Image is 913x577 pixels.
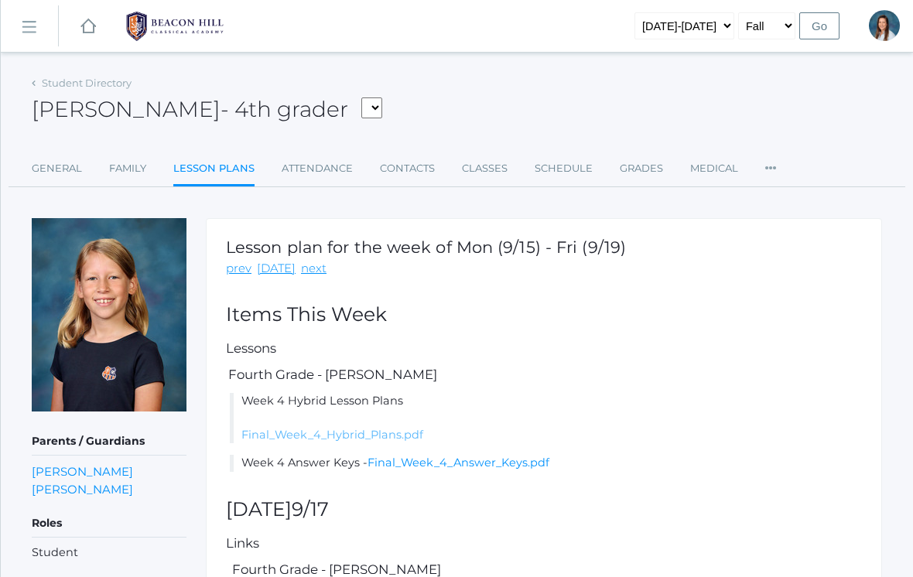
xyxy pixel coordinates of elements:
[226,499,862,521] h2: [DATE]
[241,428,423,442] a: Final_Week_4_Hybrid_Plans.pdf
[226,304,862,326] h2: Items This Week
[32,153,82,184] a: General
[32,510,186,537] h5: Roles
[32,97,382,122] h2: [PERSON_NAME]
[32,545,186,562] li: Student
[230,455,862,472] li: Week 4 Answer Keys -
[282,153,353,184] a: Attendance
[690,153,738,184] a: Medical
[620,153,663,184] a: Grades
[226,536,862,550] h5: Links
[380,153,435,184] a: Contacts
[221,96,348,122] span: - 4th grader
[226,341,862,355] h5: Lessons
[535,153,593,184] a: Schedule
[173,153,255,186] a: Lesson Plans
[226,238,626,256] h1: Lesson plan for the week of Mon (9/15) - Fri (9/19)
[226,367,862,381] h5: Fourth Grade - [PERSON_NAME]
[230,562,862,576] h5: Fourth Grade - [PERSON_NAME]
[292,497,329,521] span: 9/17
[869,10,900,41] div: Joy Bradley
[32,218,186,411] img: Haelyn Bradley
[301,260,327,278] a: next
[226,260,251,278] a: prev
[230,393,862,443] li: Week 4 Hybrid Lesson Plans
[462,153,508,184] a: Classes
[32,463,133,480] a: [PERSON_NAME]
[32,480,133,498] a: [PERSON_NAME]
[42,77,132,89] a: Student Directory
[257,260,296,278] a: [DATE]
[32,428,186,455] h5: Parents / Guardians
[109,153,146,184] a: Family
[117,7,233,46] img: BHCALogos-05-308ed15e86a5a0abce9b8dd61676a3503ac9727e845dece92d48e8588c001991.png
[799,12,839,39] input: Go
[368,456,549,469] a: Final_Week_4_Answer_Keys.pdf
